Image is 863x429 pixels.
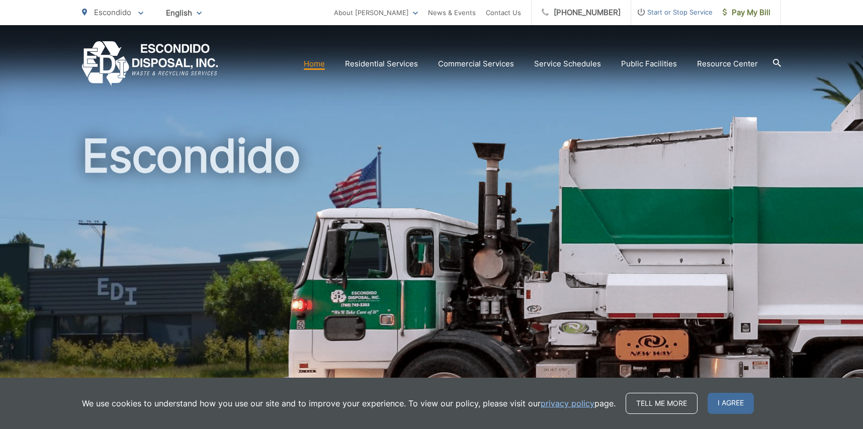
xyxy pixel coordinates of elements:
[82,41,218,86] a: EDCD logo. Return to the homepage.
[334,7,418,19] a: About [PERSON_NAME]
[82,397,616,409] p: We use cookies to understand how you use our site and to improve your experience. To view our pol...
[626,393,698,414] a: Tell me more
[621,58,677,70] a: Public Facilities
[697,58,758,70] a: Resource Center
[723,7,770,19] span: Pay My Bill
[534,58,601,70] a: Service Schedules
[94,8,131,17] span: Escondido
[541,397,594,409] a: privacy policy
[345,58,418,70] a: Residential Services
[708,393,754,414] span: I agree
[486,7,521,19] a: Contact Us
[428,7,476,19] a: News & Events
[438,58,514,70] a: Commercial Services
[158,4,209,22] span: English
[304,58,325,70] a: Home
